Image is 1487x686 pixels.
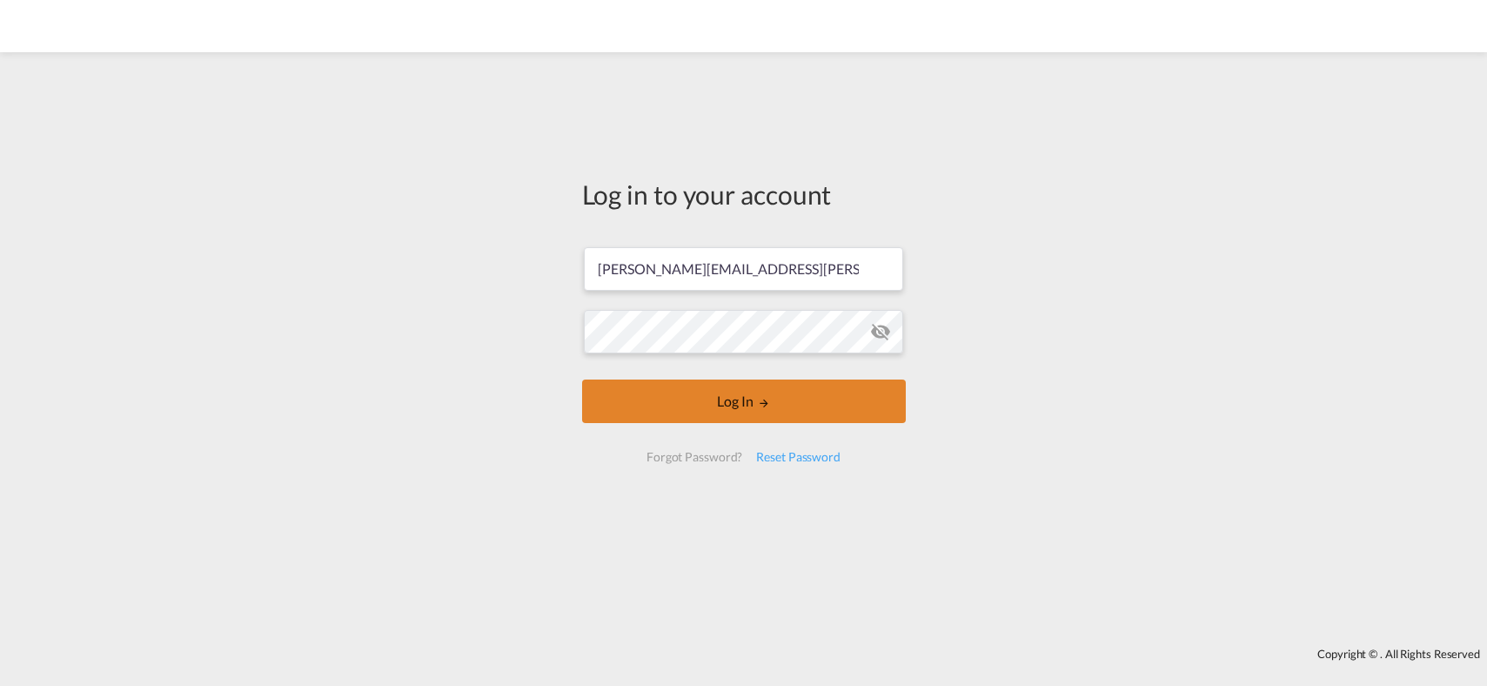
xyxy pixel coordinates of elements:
[640,441,749,473] div: Forgot Password?
[749,441,847,473] div: Reset Password
[582,380,906,423] button: LOGIN
[582,176,906,212] div: Log in to your account
[870,321,891,342] md-icon: icon-eye-off
[584,247,903,291] input: Enter email/phone number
